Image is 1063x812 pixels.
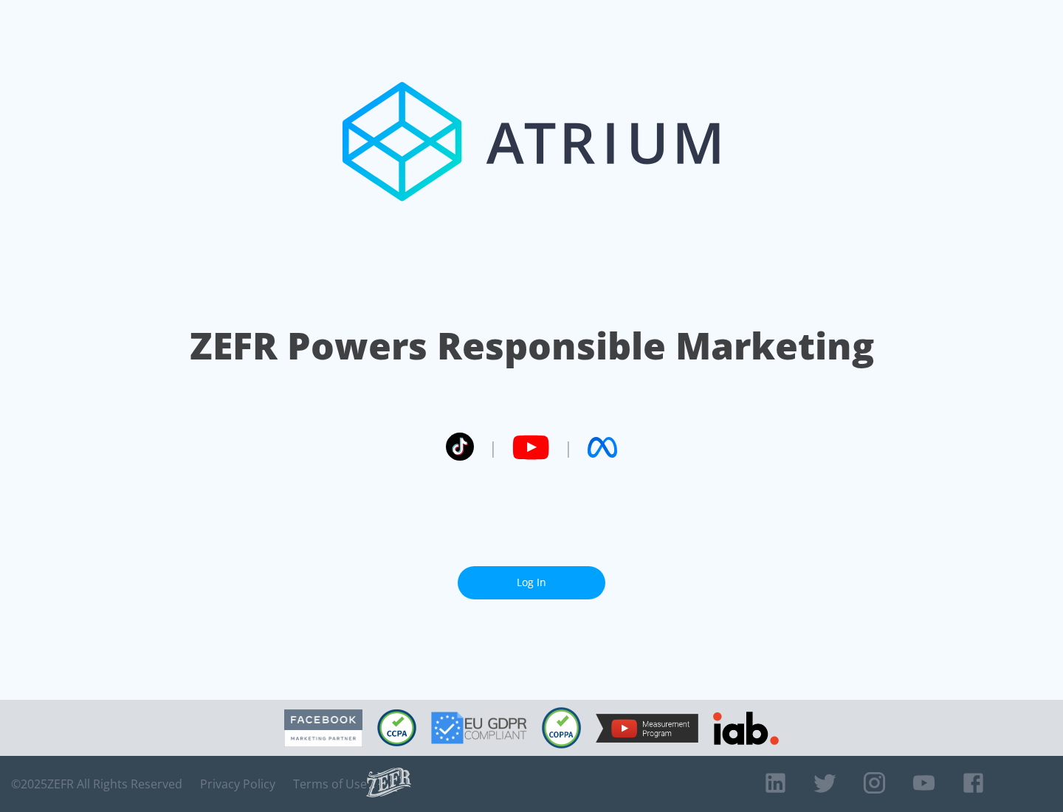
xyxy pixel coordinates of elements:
h1: ZEFR Powers Responsible Marketing [190,320,874,371]
img: Facebook Marketing Partner [284,709,362,747]
img: GDPR Compliant [431,712,527,744]
img: IAB [713,712,779,745]
a: Log In [458,566,605,599]
span: | [564,436,573,458]
a: Privacy Policy [200,777,275,791]
img: COPPA Compliant [542,707,581,749]
a: Terms of Use [293,777,367,791]
span: | [489,436,498,458]
img: YouTube Measurement Program [596,714,698,743]
img: CCPA Compliant [377,709,416,746]
span: © 2025 ZEFR All Rights Reserved [11,777,182,791]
